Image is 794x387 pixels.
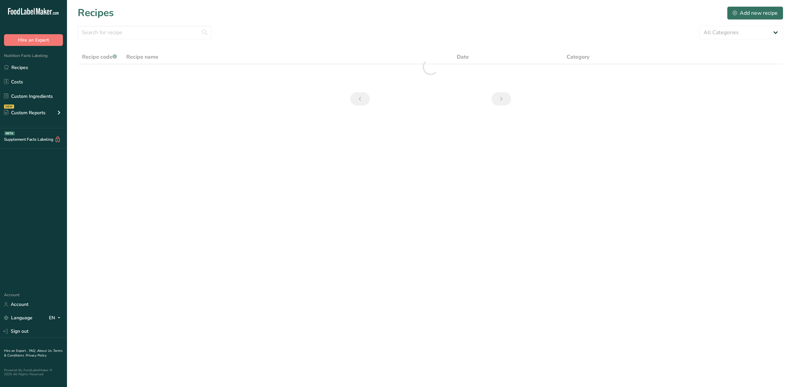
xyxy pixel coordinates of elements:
[4,348,28,353] a: Hire an Expert .
[29,348,37,353] a: FAQ .
[4,109,46,116] div: Custom Reports
[26,353,47,358] a: Privacy Policy
[4,348,63,358] a: Terms & Conditions .
[4,105,14,109] div: NEW
[4,368,63,376] div: Powered By FoodLabelMaker © 2025 All Rights Reserved
[733,9,778,17] div: Add new recipe
[49,314,63,322] div: EN
[78,5,114,20] h1: Recipes
[4,312,32,324] a: Language
[350,92,370,106] a: Previous page
[78,26,212,39] input: Search for recipe
[4,131,15,135] div: BETA
[37,348,53,353] a: About Us .
[727,6,783,20] button: Add new recipe
[4,34,63,46] button: Hire an Expert
[492,92,511,106] a: Next page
